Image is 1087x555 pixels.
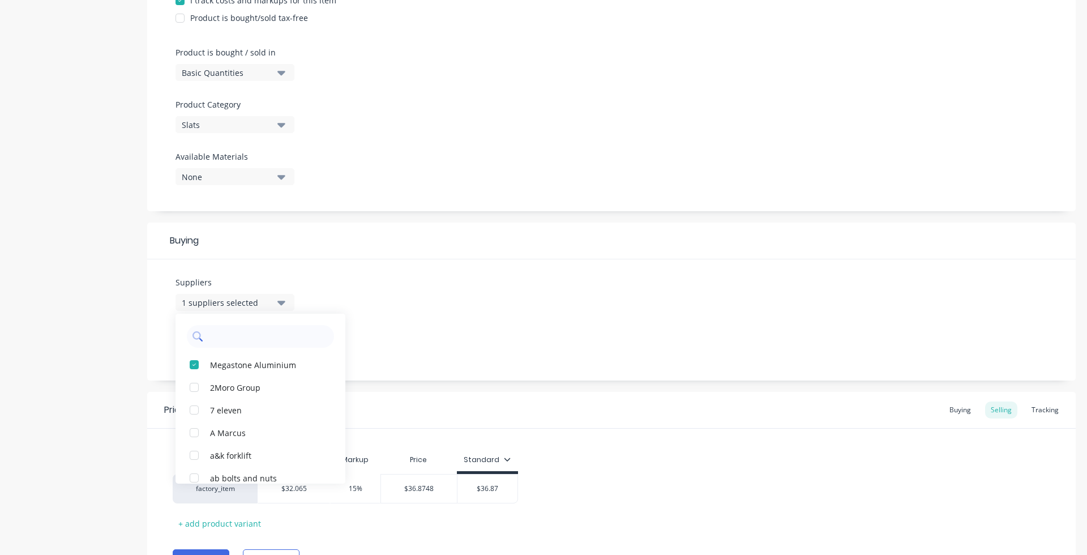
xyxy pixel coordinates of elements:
[327,475,384,503] div: 15%
[184,484,246,494] div: factory_item
[210,426,323,438] div: A Marcus
[182,119,272,131] div: Slats
[176,168,294,185] button: None
[210,358,323,370] div: Megastone Aluminium
[173,474,518,503] div: factory_item$32.06515%$36.8748$36.87
[210,404,323,416] div: 7 eleven
[210,472,323,484] div: ab bolts and nuts
[176,294,294,311] button: 1 suppliers selected
[182,67,272,79] div: Basic Quantities
[1026,402,1064,419] div: Tracking
[173,515,267,532] div: + add product variant
[164,403,193,417] div: Pricing
[944,402,977,419] div: Buying
[381,475,457,503] div: $36.8748
[380,449,457,471] div: Price
[173,449,258,471] div: Xero Item #
[210,449,323,461] div: a&k forklift
[330,449,380,471] div: Markup
[176,151,294,163] label: Available Materials
[182,297,272,309] div: 1 suppliers selected
[457,475,518,503] div: $36.87
[176,46,289,58] label: Product is bought / sold in
[176,116,294,133] button: Slats
[210,381,323,393] div: 2Moro Group
[182,171,272,183] div: None
[176,276,294,288] label: Suppliers
[176,64,294,81] button: Basic Quantities
[190,12,308,24] div: Product is bought/sold tax-free
[147,223,1076,259] div: Buying
[985,402,1017,419] div: Selling
[464,455,511,465] div: Standard
[176,99,289,110] label: Product Category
